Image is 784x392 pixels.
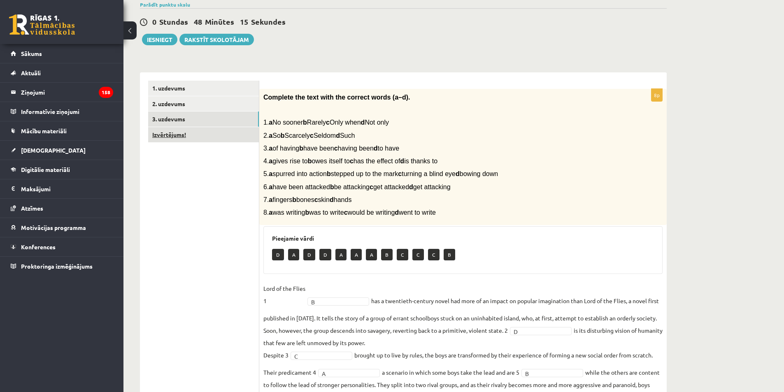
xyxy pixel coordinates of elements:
button: Iesniegt [142,34,177,45]
p: A [288,249,299,260]
a: Motivācijas programma [11,218,113,237]
p: A [351,249,362,260]
b: a [269,209,272,216]
a: A [318,369,380,377]
b: a [269,119,272,126]
a: Atzīmes [11,199,113,218]
span: Mācību materiāli [21,127,67,135]
b: a [269,158,272,165]
a: Proktoringa izmēģinājums [11,257,113,276]
b: b [305,209,309,216]
span: Proktoringa izmēģinājums [21,262,93,270]
span: 5. spurred into action stepped up to the mark turning a blind eye bowing down [263,170,498,177]
b: c [344,209,348,216]
span: [DEMOGRAPHIC_DATA] [21,146,86,154]
b: b [308,158,312,165]
b: c [370,183,373,190]
a: Parādīt punktu skalu [140,1,190,8]
a: [DEMOGRAPHIC_DATA] [11,141,113,160]
a: 3. uzdevums [148,111,259,127]
p: C [428,249,440,260]
span: Sākums [21,50,42,57]
span: Stundas [159,17,188,26]
p: Despite 3 [263,349,288,361]
span: B [525,369,572,378]
p: C [412,249,424,260]
span: Atzīmes [21,204,43,212]
b: d [374,145,378,152]
p: B [381,249,393,260]
a: Izvērtējums! [148,127,259,142]
legend: Informatīvie ziņojumi [21,102,113,121]
b: a [269,132,272,139]
p: A [366,249,377,260]
a: B [307,297,369,306]
span: 15 [240,17,248,26]
b: c [326,119,330,126]
b: c [398,170,402,177]
b: d [395,209,399,216]
p: D [319,249,331,260]
a: B [521,369,583,377]
a: Aktuāli [11,63,113,82]
span: 1. No sooner Rarely Only when Not only [263,119,389,126]
b: b [281,132,285,139]
p: 8p [651,88,663,102]
span: Minūtes [205,17,234,26]
a: C [291,352,352,360]
span: Sekundes [251,17,286,26]
span: Motivācijas programma [21,224,86,231]
span: Digitālie materiāli [21,166,70,173]
span: 7. fingers bones skin hands [263,196,351,203]
a: Maksājumi [11,179,113,198]
a: Mācību materiāli [11,121,113,140]
h3: Pieejamie vārdi [272,235,654,242]
p: D [272,249,284,260]
b: b [303,119,307,126]
b: a [269,183,272,190]
span: 4. gives rise to owes itself to has the effect of is thanks to [263,158,437,165]
p: D [303,249,315,260]
b: a [269,145,272,152]
legend: Ziņojumi [21,83,113,102]
b: c [350,158,354,165]
a: Rīgas 1. Tālmācības vidusskola [9,14,75,35]
span: 6. have been attacked be attacking get attacked get attacking [263,183,451,190]
p: C [397,249,408,260]
span: Aktuāli [21,69,41,77]
b: a [269,170,272,177]
a: Konferences [11,237,113,256]
span: Complete the text with the correct words (a–d). [263,94,410,101]
b: d [400,158,404,165]
a: Rakstīt skolotājam [179,34,254,45]
i: 158 [99,87,113,98]
a: D [510,327,572,335]
span: 2. So Scarcely Seldom Such [263,132,355,139]
b: b [330,183,334,190]
b: b [327,170,331,177]
span: A [322,369,369,378]
span: D [514,327,561,336]
span: B [311,298,358,306]
b: a [269,196,272,203]
span: Konferences [21,243,56,251]
b: c [314,196,318,203]
span: 0 [152,17,156,26]
a: 2. uzdevums [148,96,259,111]
a: Informatīvie ziņojumi [11,102,113,121]
p: A [335,249,347,260]
a: Digitālie materiāli [11,160,113,179]
span: 3. of having have been having been to have [263,145,399,152]
b: c [310,132,314,139]
b: d [330,196,334,203]
a: Ziņojumi158 [11,83,113,102]
b: b [299,145,303,152]
b: c [334,145,338,152]
span: 8. was writing was to write would be writing went to write [263,209,436,216]
b: d [336,132,340,139]
legend: Maksājumi [21,179,113,198]
b: d [456,170,460,177]
span: C [294,352,341,360]
span: 48 [194,17,202,26]
p: B [444,249,455,260]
